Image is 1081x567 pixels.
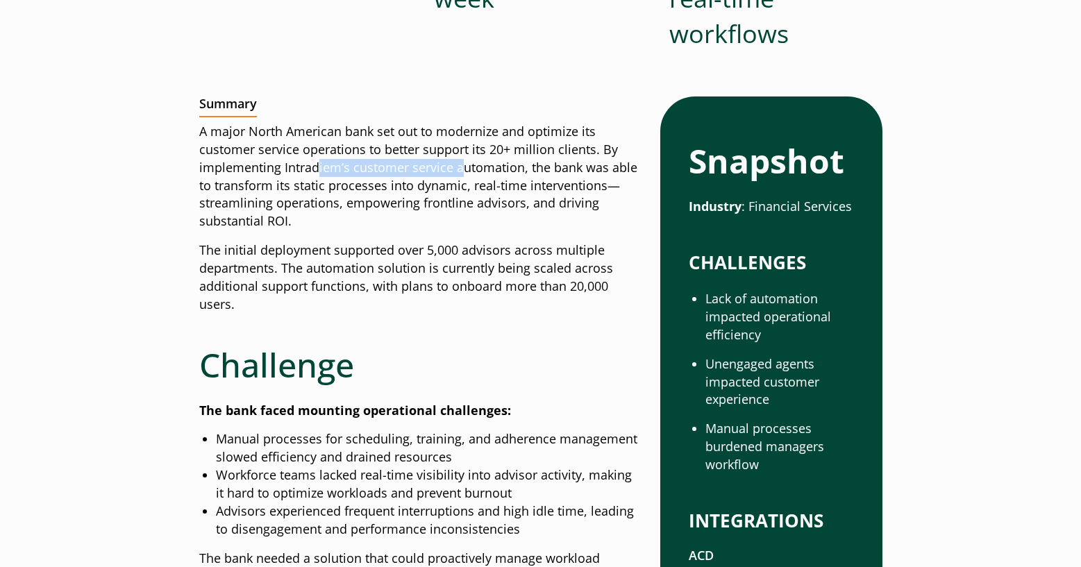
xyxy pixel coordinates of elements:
h2: Challenge [199,345,639,385]
h2: Summary [199,96,257,117]
li: Manual processes burdened managers workflow [705,420,853,474]
strong: The bank faced mounting operational challenges: [199,402,511,418]
li: Advisors experienced frequent interruptions and high idle time, leading to disengagement and perf... [216,502,639,539]
li: Workforce teams lacked real-time visibility into advisor activity, making it hard to optimize wor... [216,466,639,502]
strong: INTEGRATIONS [689,508,823,533]
li: Unengaged agents impacted customer experience [705,355,853,409]
li: Lack of automation impacted operational efficiency [705,290,853,344]
p: The initial deployment supported over 5,000 advisors across multiple departments. The automation ... [199,242,639,314]
li: Manual processes for scheduling, training, and adherence management slowed efficiency and drained... [216,430,639,466]
strong: CHALLENGES [689,250,806,275]
strong: Industry [689,198,741,214]
p: : Financial Services [689,198,853,216]
p: A major North American bank set out to modernize and optimize its customer service operations to ... [199,123,639,230]
strong: Snapshot [689,138,844,183]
